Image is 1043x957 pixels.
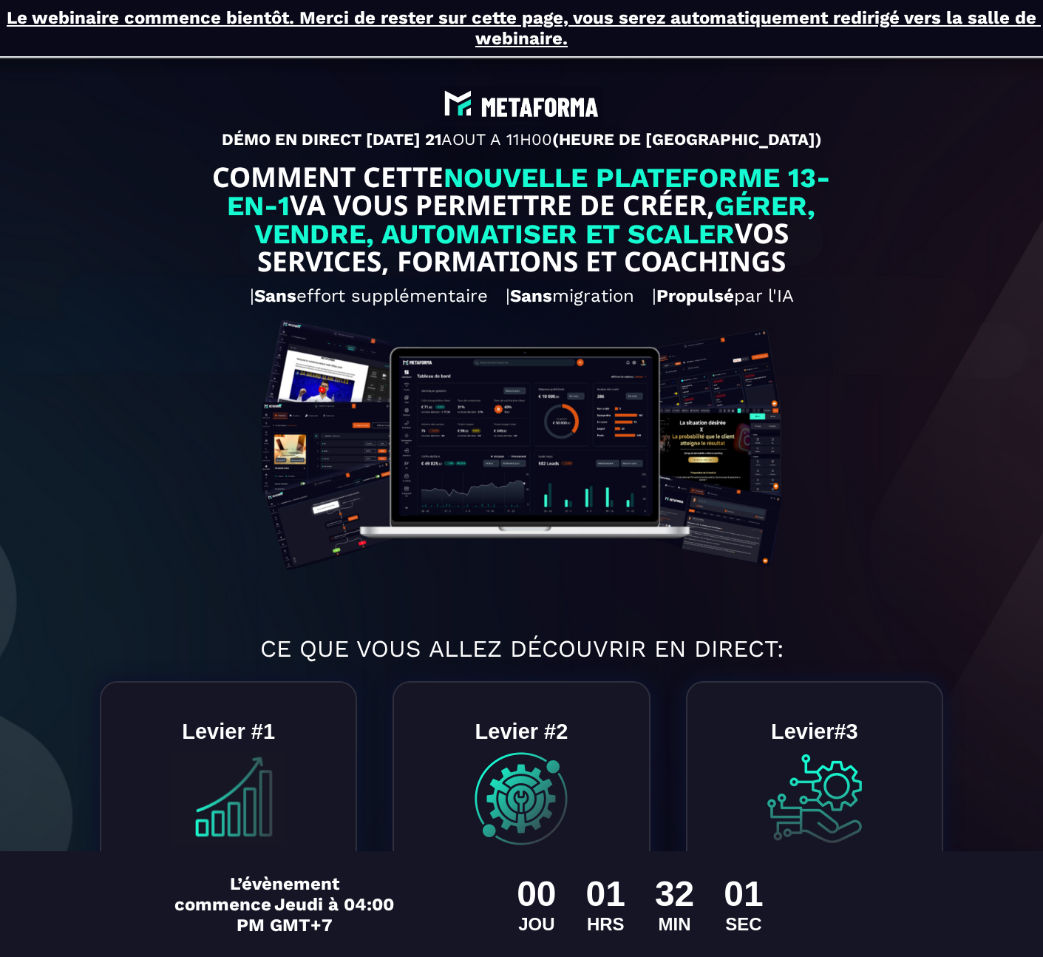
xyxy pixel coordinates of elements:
u: Le webinaire commence bientôt. Merci de rester sur cette page, vous serez automatiquement redirig... [7,7,1041,49]
span: L’évènement commence [174,873,339,915]
text: Levier #1 [178,716,279,748]
h2: | effort supplémentaire | migration | par l'IA [11,278,1032,314]
div: JOU [517,914,556,935]
text: COMMENT CETTE VA VOUS PERMETTRE DE CRÉER, VOS SERVICES, FORMATIONS ET COACHINGS [200,160,843,278]
span: GÉRER, VENDRE, AUTOMATISER ET SCALER [254,190,823,250]
img: 4c12a1b87b00009b8b059a2e3f059314_Levier_3.png [767,751,862,846]
img: 8a78929a06b90bc262b46db567466864_Design_sans_titre_(13).png [246,314,798,623]
text: Levier #2 [472,716,572,748]
b: Sans [510,285,552,306]
div: 01 [586,873,625,914]
div: HRS [586,914,625,935]
div: 01 [724,873,763,914]
span: NOUVELLE PLATEFORME 13-EN-1 [227,162,831,222]
div: 00 [517,873,556,914]
img: abe9e435164421cb06e33ef15842a39e_e5ef653356713f0d7dd3797ab850248d_Capture_d%E2%80%99e%CC%81cran_2... [440,86,603,122]
img: 712428bf41863e43c48728bcdd173608_Capture_d%E2%80%99e%CC%81cran_2025-01-05_a%CC%80_18.52.05.png [171,751,286,846]
p: DÉMO EN DIRECT [DATE] 21 (HEURE DE [GEOGRAPHIC_DATA]) [11,130,1032,149]
div: SEC [724,914,763,935]
h1: CE QUE VOUS ALLEZ DÉCOUVRIR EN DIRECT: [11,627,1032,670]
img: 67ed6705c632a00f98baeed8fafe505a_Levier_2.png [474,751,568,846]
b: Propulsé [656,285,734,306]
div: MIN [655,914,694,935]
b: Sans [254,285,296,306]
span: Jeudi à 04:00 PM GMT+7 [237,894,395,936]
span: AOUT A 11H00 [441,130,552,149]
div: 32 [655,873,694,914]
text: Levier#3 [767,716,862,748]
